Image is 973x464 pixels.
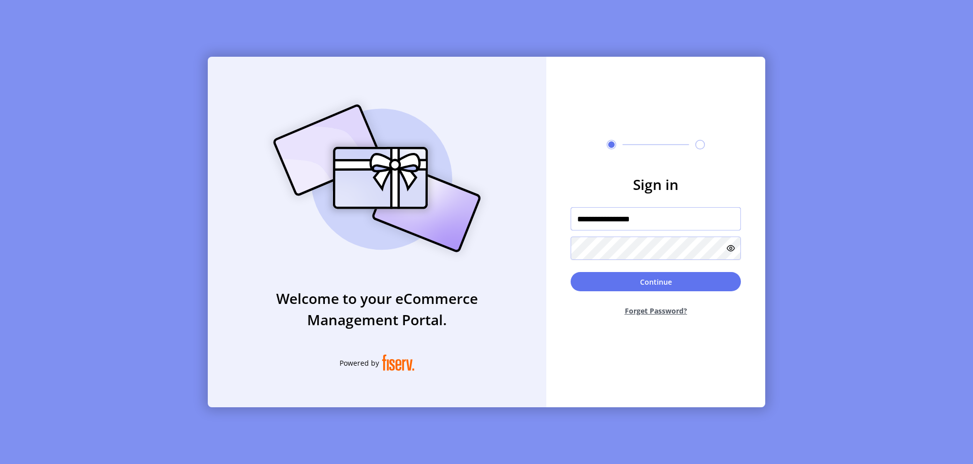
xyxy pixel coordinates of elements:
button: Continue [571,272,741,291]
h3: Sign in [571,174,741,195]
span: Powered by [340,358,379,368]
h3: Welcome to your eCommerce Management Portal. [208,288,546,330]
button: Forget Password? [571,297,741,324]
img: card_Illustration.svg [258,93,496,263]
